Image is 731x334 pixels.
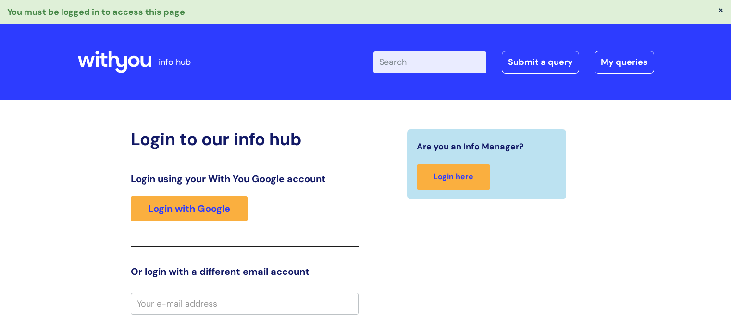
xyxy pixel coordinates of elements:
[595,51,654,73] a: My queries
[718,5,724,14] button: ×
[502,51,579,73] a: Submit a query
[131,293,359,315] input: Your e-mail address
[159,54,191,70] p: info hub
[417,139,524,154] span: Are you an Info Manager?
[131,173,359,185] h3: Login using your With You Google account
[417,164,490,190] a: Login here
[131,129,359,149] h2: Login to our info hub
[131,266,359,277] h3: Or login with a different email account
[373,51,486,73] input: Search
[131,196,248,221] a: Login with Google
